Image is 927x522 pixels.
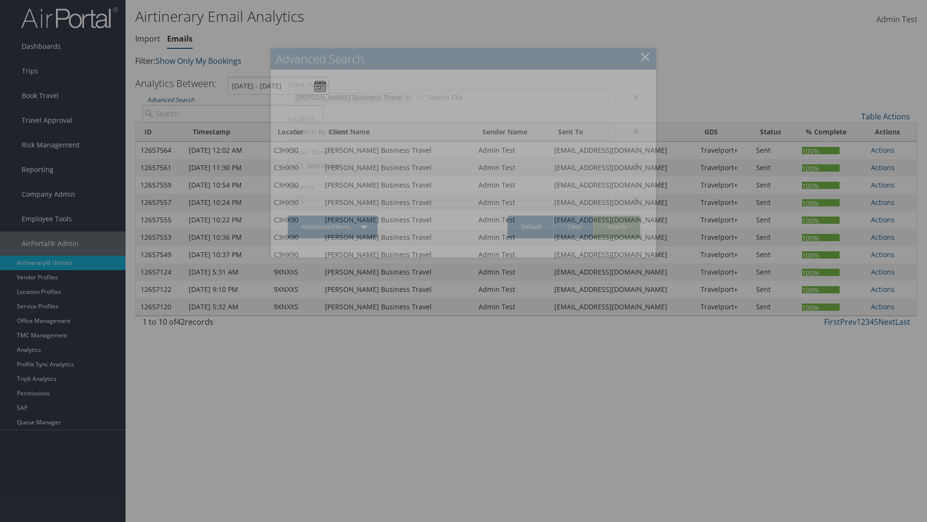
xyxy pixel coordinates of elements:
input: Search By Record Locator [294,127,348,136]
label: Client Names [288,80,609,89]
a: Close [640,47,651,66]
div: × [616,125,646,137]
label: Statuses [288,182,609,191]
div: × [616,193,646,205]
div: × [616,159,646,171]
a: Additional Filters... [288,216,378,238]
span: [PERSON_NAME] Business Travel [295,93,403,102]
label: Locators [288,114,609,123]
input: Search Sender [294,161,348,171]
a: Search [593,216,640,238]
a: Clear [553,216,595,238]
div: × [616,91,646,103]
label: Sender Names [288,147,609,157]
a: × [406,93,412,102]
h2: Advanced Search [271,48,656,70]
a: Default [507,216,555,238]
input: Search Client [415,93,469,102]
